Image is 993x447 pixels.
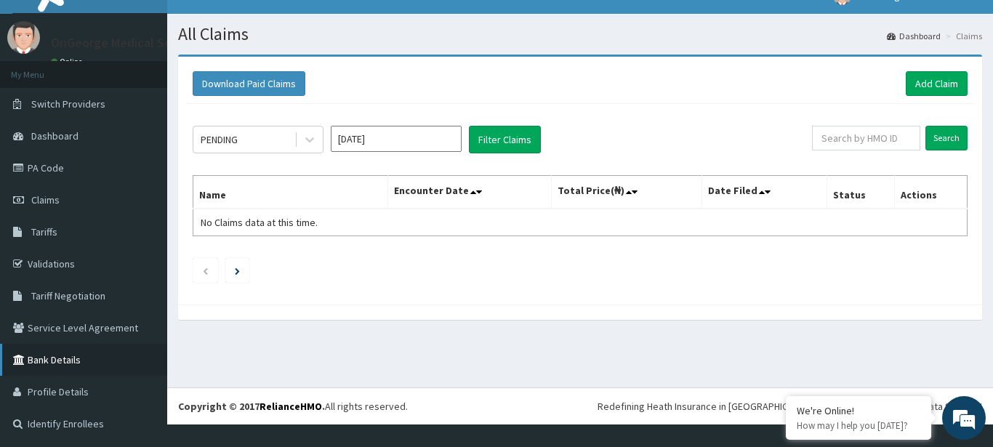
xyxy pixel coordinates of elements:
[887,30,941,42] a: Dashboard
[827,176,895,209] th: Status
[797,419,920,432] p: How may I help you today?
[31,225,57,238] span: Tariffs
[51,36,205,49] p: OnGeorge Medical Services
[76,81,244,100] div: Chat with us now
[469,126,541,153] button: Filter Claims
[942,30,982,42] li: Claims
[201,132,238,147] div: PENDING
[201,216,318,229] span: No Claims data at this time.
[193,71,305,96] button: Download Paid Claims
[797,404,920,417] div: We're Online!
[331,126,462,152] input: Select Month and Year
[388,176,551,209] th: Encounter Date
[31,129,79,142] span: Dashboard
[551,176,702,209] th: Total Price(₦)
[31,97,105,110] span: Switch Providers
[202,264,209,277] a: Previous page
[51,57,86,67] a: Online
[238,7,273,42] div: Minimize live chat window
[235,264,240,277] a: Next page
[894,176,967,209] th: Actions
[178,25,982,44] h1: All Claims
[31,193,60,206] span: Claims
[7,295,277,346] textarea: Type your message and hit 'Enter'
[7,21,40,54] img: User Image
[31,289,105,302] span: Tariff Negotiation
[260,400,322,413] a: RelianceHMO
[906,71,968,96] a: Add Claim
[27,73,59,109] img: d_794563401_company_1708531726252_794563401
[167,387,993,424] footer: All rights reserved.
[925,126,968,150] input: Search
[84,132,201,279] span: We're online!
[702,176,827,209] th: Date Filed
[598,399,982,414] div: Redefining Heath Insurance in [GEOGRAPHIC_DATA] using Telemedicine and Data Science!
[812,126,920,150] input: Search by HMO ID
[178,400,325,413] strong: Copyright © 2017 .
[193,176,388,209] th: Name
